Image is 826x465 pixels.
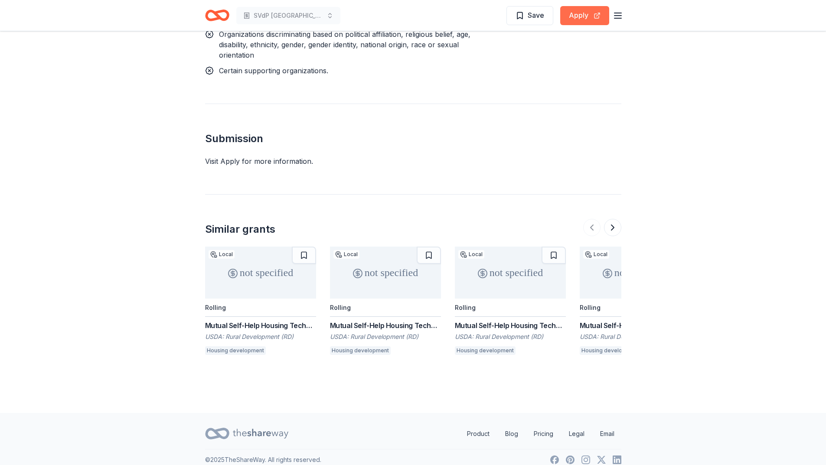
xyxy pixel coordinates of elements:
[205,132,621,146] h2: Submission
[458,250,484,259] div: Local
[209,250,235,259] div: Local
[560,6,609,25] button: Apply
[205,5,229,26] a: Home
[205,304,226,311] div: Rolling
[455,320,566,331] div: Mutual Self-Help Housing Technical Assistance Grants in [US_STATE]
[205,332,316,341] div: USDA: Rural Development (RD)
[460,425,621,442] nav: quick links
[455,247,566,358] a: not specifiedLocalRollingMutual Self-Help Housing Technical Assistance Grants in [US_STATE]USDA: ...
[330,320,441,331] div: Mutual Self-Help Housing Technical Assistance Grants in [US_STATE]
[205,156,621,166] div: Visit Apply for more information.
[455,346,516,355] div: Housing development
[528,10,544,21] span: Save
[580,247,691,299] div: not specified
[333,250,359,259] div: Local
[205,247,316,299] div: not specified
[506,6,553,25] button: Save
[455,304,476,311] div: Rolling
[527,425,560,442] a: Pricing
[236,7,340,24] button: SVdP [GEOGRAPHIC_DATA]
[205,222,275,236] div: Similar grants
[330,247,441,358] a: not specifiedLocalRollingMutual Self-Help Housing Technical Assistance Grants in [US_STATE]USDA: ...
[219,30,470,59] span: Organizations discriminating based on political affiliation, religious belief, age, disability, e...
[580,304,601,311] div: Rolling
[254,10,323,21] span: SVdP [GEOGRAPHIC_DATA]
[205,320,316,331] div: Mutual Self-Help Housing Technical Assistance Grants in [US_STATE]
[562,425,591,442] a: Legal
[219,66,328,75] span: Certain supporting organizations.
[330,247,441,299] div: not specified
[455,332,566,341] div: USDA: Rural Development (RD)
[498,425,525,442] a: Blog
[580,332,691,341] div: USDA: Rural Development (RD)
[455,247,566,299] div: not specified
[330,346,391,355] div: Housing development
[580,346,640,355] div: Housing development
[583,250,609,259] div: Local
[460,425,496,442] a: Product
[205,247,316,358] a: not specifiedLocalRollingMutual Self-Help Housing Technical Assistance Grants in [US_STATE]USDA: ...
[580,320,691,331] div: Mutual Self-Help Housing Technical Assistance Grants in [US_STATE]
[593,425,621,442] a: Email
[330,304,351,311] div: Rolling
[580,247,691,358] a: not specifiedLocalRollingMutual Self-Help Housing Technical Assistance Grants in [US_STATE]USDA: ...
[330,332,441,341] div: USDA: Rural Development (RD)
[205,455,321,465] p: © 2025 TheShareWay. All rights reserved.
[205,346,266,355] div: Housing development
